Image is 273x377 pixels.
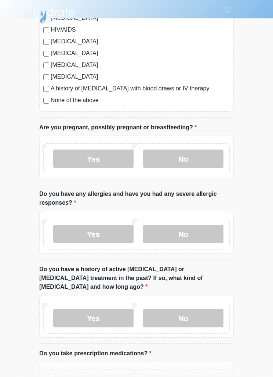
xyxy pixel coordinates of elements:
label: [MEDICAL_DATA] [51,37,230,46]
label: [MEDICAL_DATA] [51,72,230,81]
label: Yes [53,150,134,168]
label: No [143,150,223,168]
input: [MEDICAL_DATA] [43,39,49,45]
label: HIV/AIDS [51,25,230,34]
label: Do you take prescription medications? [39,349,152,358]
input: HIV/AIDS [43,27,49,33]
label: No [143,309,223,327]
label: No [143,225,223,243]
input: None of the above [43,98,49,104]
label: None of the above [51,96,230,105]
label: Yes [53,309,134,327]
label: A history of [MEDICAL_DATA] with blood draws or IV therapy [51,84,230,93]
label: [MEDICAL_DATA] [51,61,230,69]
label: [MEDICAL_DATA] [51,49,230,58]
label: Yes [53,225,134,243]
input: A history of [MEDICAL_DATA] with blood draws or IV therapy [43,86,49,92]
label: Are you pregnant, possibly pregnant or breastfeeding? [39,123,197,132]
input: [MEDICAL_DATA] [43,74,49,80]
input: [MEDICAL_DATA] [43,51,49,57]
label: Do you have a history of active [MEDICAL_DATA] or [MEDICAL_DATA] treatment in the past? If so, wh... [39,265,234,291]
input: [MEDICAL_DATA] [43,62,49,68]
label: Do you have any allergies and have you had any severe allergic responses? [39,190,234,207]
img: Hydrate IV Bar - Scottsdale Logo [32,6,76,24]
